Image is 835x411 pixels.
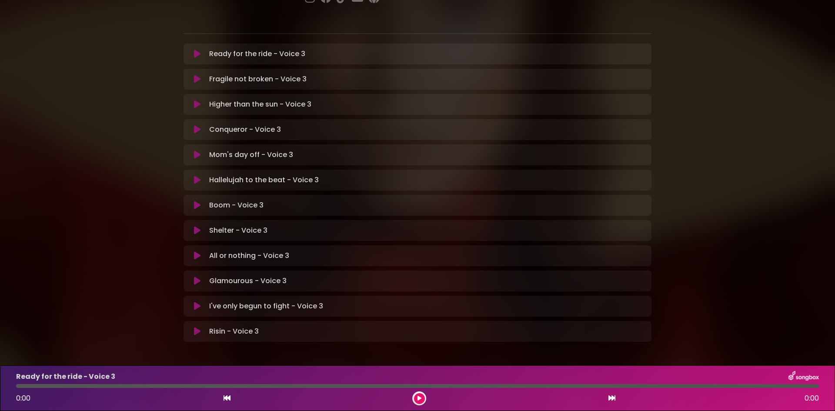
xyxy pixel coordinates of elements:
[209,301,323,311] p: I've only begun to fight - Voice 3
[209,99,311,110] p: Higher than the sun - Voice 3
[209,49,305,59] p: Ready for the ride - Voice 3
[16,371,115,382] p: Ready for the ride - Voice 3
[209,276,287,286] p: Glamourous - Voice 3
[209,124,281,135] p: Conqueror - Voice 3
[788,371,819,382] img: songbox-logo-white.png
[209,326,259,337] p: Risin - Voice 3
[209,74,307,84] p: Fragile not broken - Voice 3
[209,251,289,261] p: All or nothing - Voice 3
[209,200,264,211] p: Boom - Voice 3
[209,225,267,236] p: Shelter - Voice 3
[209,175,319,185] p: Hallelujah to the beat - Voice 3
[209,150,293,160] p: Mom's day off - Voice 3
